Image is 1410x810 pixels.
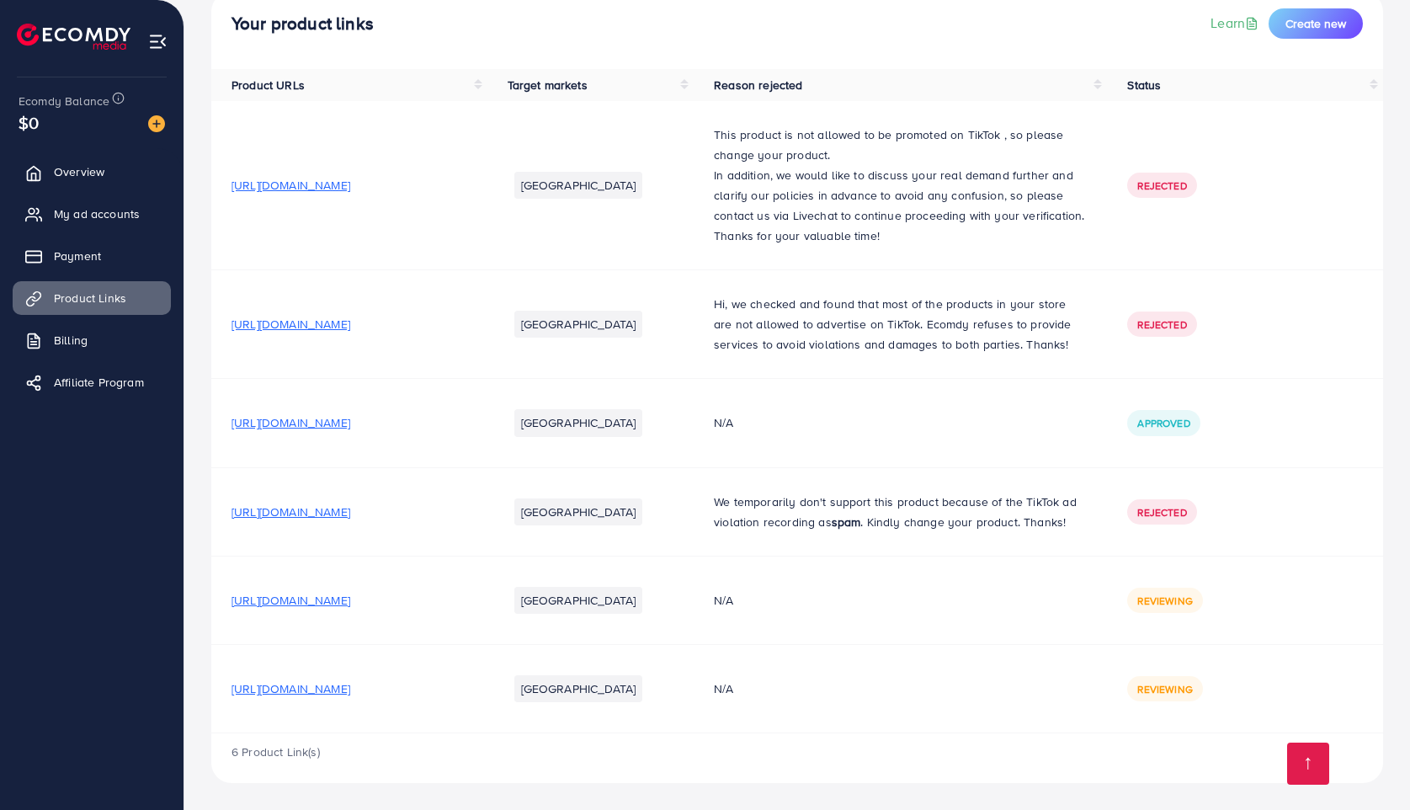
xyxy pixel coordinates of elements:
[17,24,130,50] img: logo
[514,587,643,614] li: [GEOGRAPHIC_DATA]
[1269,8,1363,39] button: Create new
[1338,734,1397,797] iframe: Chat
[1137,682,1192,696] span: Reviewing
[13,239,171,273] a: Payment
[1210,13,1262,33] a: Learn
[714,165,1087,226] p: In addition, we would like to discuss your real demand further and clarify our policies in advanc...
[514,498,643,525] li: [GEOGRAPHIC_DATA]
[13,197,171,231] a: My ad accounts
[714,125,1087,165] p: This product is not allowed to be promoted on TikTok , so please change your product.
[1137,505,1186,520] span: Rejected
[231,414,350,431] span: [URL][DOMAIN_NAME]
[54,332,88,349] span: Billing
[514,675,643,702] li: [GEOGRAPHIC_DATA]
[231,504,350,520] span: [URL][DOMAIN_NAME]
[231,77,305,93] span: Product URLs
[19,93,109,109] span: Ecomdy Balance
[714,414,733,431] span: N/A
[54,163,104,180] span: Overview
[508,77,588,93] span: Target markets
[54,290,126,306] span: Product Links
[714,492,1087,532] p: We temporarily don't support this product because of the TikTok ad violation recording as . Kindl...
[1285,15,1346,32] span: Create new
[514,409,643,436] li: [GEOGRAPHIC_DATA]
[231,177,350,194] span: [URL][DOMAIN_NAME]
[13,281,171,315] a: Product Links
[832,514,861,530] strong: spam
[231,316,350,333] span: [URL][DOMAIN_NAME]
[231,13,374,35] h4: Your product links
[714,77,802,93] span: Reason rejected
[148,115,165,132] img: image
[231,592,350,609] span: [URL][DOMAIN_NAME]
[148,32,168,51] img: menu
[714,680,733,697] span: N/A
[231,680,350,697] span: [URL][DOMAIN_NAME]
[1137,179,1186,193] span: Rejected
[514,172,643,199] li: [GEOGRAPHIC_DATA]
[1127,77,1161,93] span: Status
[54,248,101,264] span: Payment
[1137,594,1192,608] span: Reviewing
[54,374,144,391] span: Affiliate Program
[54,205,140,222] span: My ad accounts
[13,155,171,189] a: Overview
[19,110,39,135] span: $0
[1137,317,1186,332] span: Rejected
[714,226,1087,246] p: Thanks for your valuable time!
[1137,416,1189,430] span: Approved
[231,743,320,760] span: 6 Product Link(s)
[13,323,171,357] a: Billing
[714,294,1087,354] p: Hi, we checked and found that most of the products in your store are not allowed to advertise on ...
[514,311,643,338] li: [GEOGRAPHIC_DATA]
[13,365,171,399] a: Affiliate Program
[714,592,733,609] span: N/A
